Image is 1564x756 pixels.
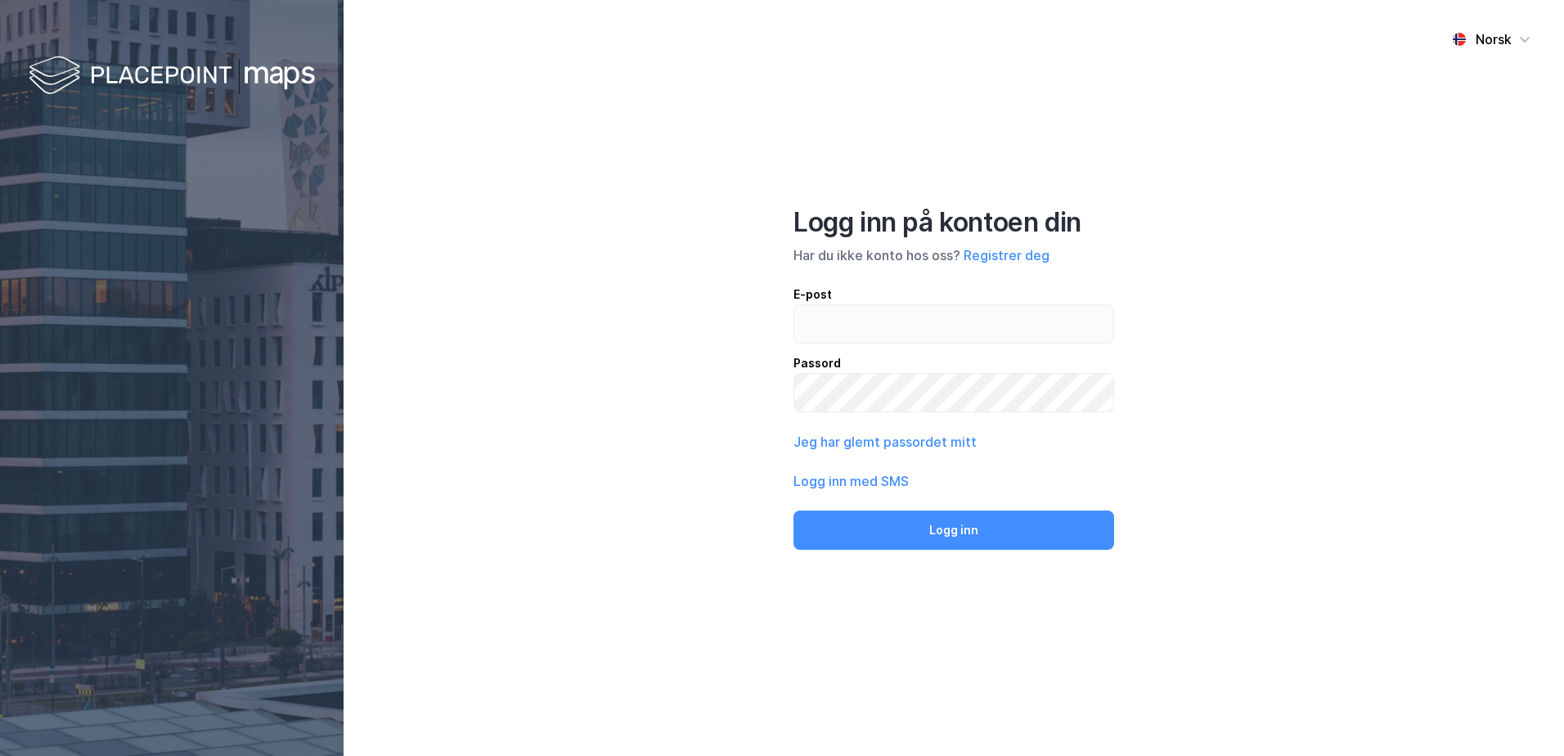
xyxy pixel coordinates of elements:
div: Passord [793,353,1114,373]
button: Registrer deg [964,245,1049,265]
button: Jeg har glemt passordet mitt [793,432,977,452]
div: Norsk [1476,29,1512,49]
div: E-post [793,285,1114,304]
button: Logg inn [793,511,1114,550]
div: Logg inn på kontoen din [793,206,1114,239]
div: Har du ikke konto hos oss? [793,245,1114,265]
button: Logg inn med SMS [793,471,909,491]
img: logo-white.f07954bde2210d2a523dddb988cd2aa7.svg [29,52,315,101]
